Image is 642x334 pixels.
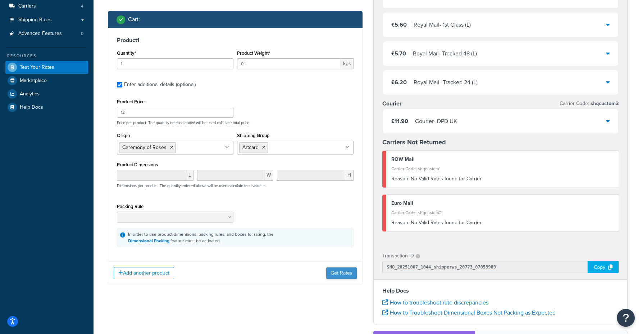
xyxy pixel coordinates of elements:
[382,251,414,261] p: Transaction ID
[20,78,47,84] span: Marketplace
[115,120,355,125] p: Price per product. The quantity entered above will be used calculate total price.
[264,170,273,181] span: W
[186,170,193,181] span: L
[382,100,402,107] h3: Courier
[560,99,619,109] p: Carrier Code:
[5,74,88,87] a: Marketplace
[128,231,274,244] div: In order to use product dimensions, packing rules, and boxes for rating, the feature must be acti...
[391,164,614,174] div: Carrier Code: shqcustom1
[341,58,354,69] span: kgs
[382,298,488,307] a: How to troubleshoot rate discrepancies
[382,137,446,147] strong: Carriers Not Returned
[117,204,144,209] label: Packing Rule
[20,91,40,97] span: Analytics
[5,13,88,27] a: Shipping Rules
[20,104,43,110] span: Help Docs
[237,133,270,138] label: Shipping Group
[391,117,408,125] span: £11.90
[5,53,88,59] div: Resources
[5,27,88,40] a: Advanced Features0
[20,64,54,71] span: Test Your Rates
[413,49,477,59] div: Royal Mail - Tracked 48 (L)
[391,174,614,184] div: No Valid Rates found for Carrier
[117,82,122,87] input: Enter additional details (optional)
[114,267,174,279] button: Add another product
[81,3,83,9] span: 4
[5,87,88,100] a: Analytics
[18,31,62,37] span: Advanced Features
[391,175,409,182] span: Reason:
[5,27,88,40] li: Advanced Features
[414,77,478,87] div: Royal Mail - Tracked 24 (L)
[391,208,614,218] div: Carrier Code: shqcustom2
[117,99,145,104] label: Product Price
[415,116,457,126] div: Courier - DPD UK
[391,218,614,228] div: No Valid Rates found for Carrier
[117,162,158,167] label: Product Dimensions
[391,198,614,208] div: Euro Mail
[414,20,471,30] div: Royal Mail - 1st Class (L)
[128,238,169,244] a: Dimensional Packing
[242,144,259,151] span: Artcard
[124,80,196,90] div: Enter additional details (optional)
[391,154,614,164] div: ROW Mail
[18,17,52,23] span: Shipping Rules
[115,183,266,188] p: Dimensions per product. The quantity entered above will be used calculate total volume.
[382,286,619,295] h4: Help Docs
[117,50,136,56] label: Quantity*
[617,309,635,327] button: Open Resource Center
[391,49,406,58] span: £5.70
[5,61,88,74] a: Test Your Rates
[345,170,354,181] span: H
[237,58,341,69] input: 0.00
[122,144,167,151] span: Ceremony of Roses
[81,31,83,37] span: 0
[18,3,36,9] span: Carriers
[117,37,354,44] h3: Product 1
[588,261,619,273] div: Copy
[391,219,409,226] span: Reason:
[391,21,407,29] span: £5.60
[117,58,233,69] input: 0
[237,50,270,56] label: Product Weight*
[117,133,130,138] label: Origin
[5,101,88,114] a: Help Docs
[382,308,556,317] a: How to Troubleshoot Dimensional Boxes Not Packing as Expected
[128,16,140,23] h2: Cart :
[589,100,619,107] span: shqcustom3
[326,267,357,279] button: Get Rates
[391,78,407,86] span: £6.20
